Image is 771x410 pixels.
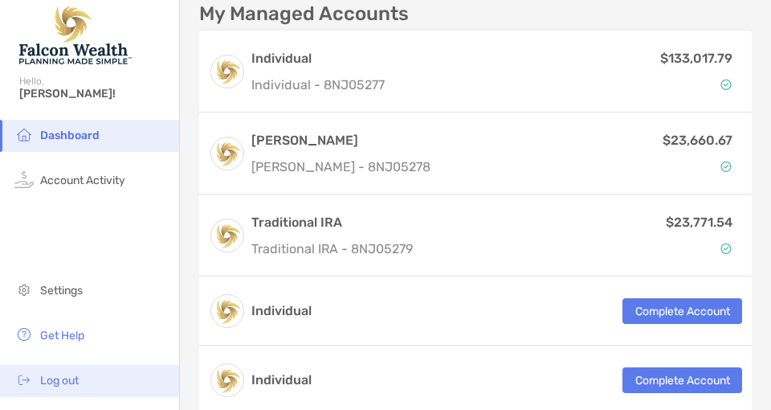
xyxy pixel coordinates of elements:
img: logo account [211,137,243,170]
img: activity icon [14,170,34,189]
p: Individual - 8NJ05277 [251,75,385,95]
h3: Individual [251,49,385,68]
button: Complete Account [622,367,742,393]
span: Dashboard [40,129,100,142]
p: Traditional IRA - 8NJ05279 [251,239,413,259]
p: $23,660.67 [663,130,732,150]
h3: Individual [251,301,312,321]
span: Account Activity [40,174,125,187]
img: logo account [211,364,243,396]
img: logo account [211,55,243,88]
img: Account Status icon [720,243,732,254]
img: get-help icon [14,325,34,344]
img: Account Status icon [720,161,732,172]
img: Falcon Wealth Planning Logo [19,6,132,64]
img: logout icon [14,370,34,389]
p: [PERSON_NAME] - 8NJ05278 [251,157,430,177]
h3: [PERSON_NAME] [251,131,430,150]
img: Account Status icon [720,79,732,90]
img: logo account [211,219,243,252]
p: My Managed Accounts [199,4,409,24]
h3: Individual [251,371,312,390]
span: Settings [40,284,83,297]
img: household icon [14,125,34,144]
button: Complete Account [622,298,742,324]
span: Log out [40,374,79,387]
p: $133,017.79 [660,48,732,68]
span: Get Help [40,329,84,342]
h3: Traditional IRA [251,213,413,232]
img: logo account [211,295,243,327]
span: [PERSON_NAME]! [19,87,169,100]
img: settings icon [14,280,34,299]
p: $23,771.54 [666,212,732,232]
